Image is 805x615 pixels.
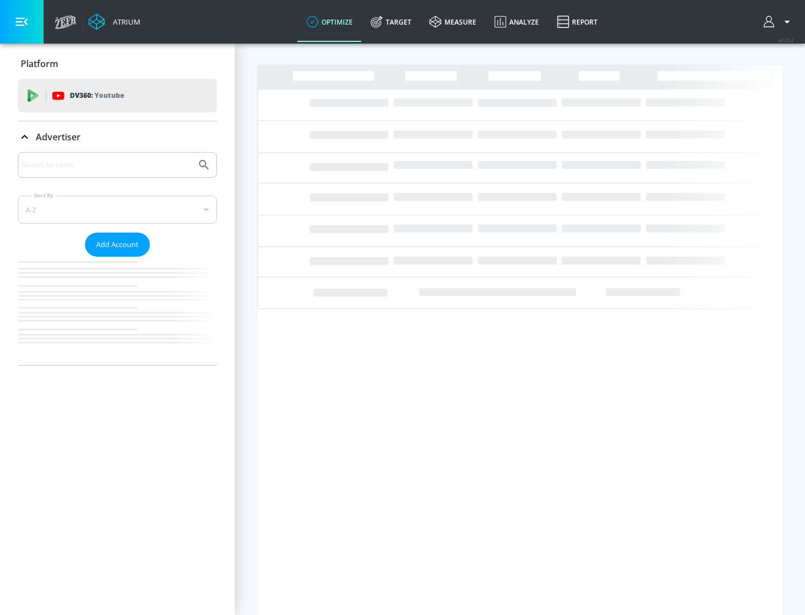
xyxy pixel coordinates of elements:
[70,89,124,102] p: DV360:
[297,2,362,42] a: optimize
[22,158,192,172] input: Search by name
[18,196,217,224] div: A-Z
[96,238,139,251] span: Add Account
[18,257,217,365] nav: list of Advertiser
[18,79,217,112] div: DV360: Youtube
[548,2,607,42] a: Report
[18,121,217,153] div: Advertiser
[362,2,420,42] a: Target
[18,152,217,365] div: Advertiser
[108,17,140,27] div: Atrium
[485,2,548,42] a: Analyze
[32,192,56,199] label: Sort By
[420,2,485,42] a: measure
[18,48,217,79] div: Platform
[36,131,80,143] p: Advertiser
[94,89,124,101] p: Youtube
[88,13,140,30] a: Atrium
[778,37,794,43] span: v 4.25.2
[21,58,58,70] p: Platform
[85,233,150,257] button: Add Account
